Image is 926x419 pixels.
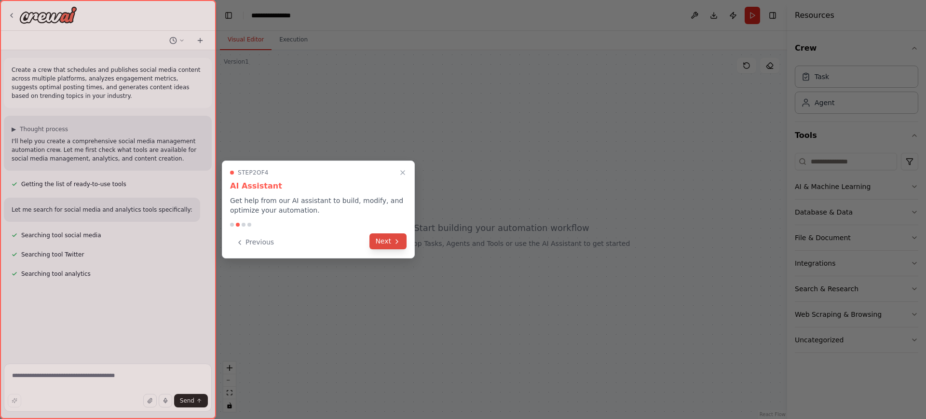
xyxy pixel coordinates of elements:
button: Hide left sidebar [222,9,235,22]
h3: AI Assistant [230,180,407,192]
button: Previous [230,234,280,250]
p: Get help from our AI assistant to build, modify, and optimize your automation. [230,196,407,215]
button: Close walkthrough [397,167,409,178]
span: Step 2 of 4 [238,169,269,176]
button: Next [369,233,407,249]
